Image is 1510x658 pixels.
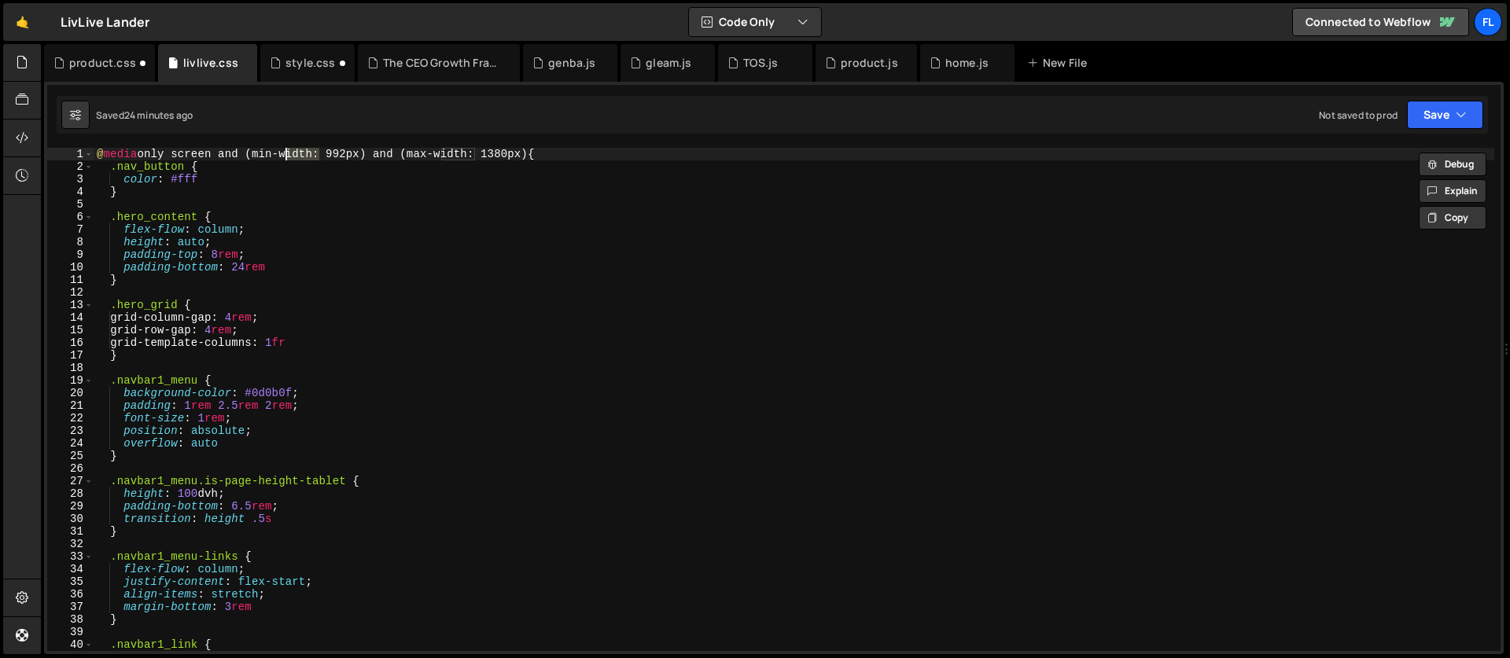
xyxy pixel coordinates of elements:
[1319,108,1398,122] div: Not saved to prod
[124,108,193,122] div: 24 minutes ago
[47,248,94,261] div: 9
[646,55,691,71] div: gleam.js
[47,601,94,613] div: 37
[47,274,94,286] div: 11
[945,55,989,71] div: home.js
[47,198,94,211] div: 5
[47,387,94,399] div: 20
[1419,179,1486,203] button: Explain
[689,8,821,36] button: Code Only
[47,186,94,198] div: 4
[47,261,94,274] div: 10
[61,13,149,31] div: LivLive Lander
[47,550,94,563] div: 33
[47,223,94,236] div: 7
[47,286,94,299] div: 12
[69,55,136,71] div: product.css
[1419,206,1486,230] button: Copy
[47,575,94,588] div: 35
[47,211,94,223] div: 6
[47,362,94,374] div: 18
[1474,8,1502,36] a: Fl
[3,3,42,41] a: 🤙
[47,412,94,425] div: 22
[47,311,94,324] div: 14
[47,613,94,626] div: 38
[47,173,94,186] div: 3
[47,236,94,248] div: 8
[47,299,94,311] div: 13
[47,525,94,538] div: 31
[47,500,94,513] div: 29
[47,513,94,525] div: 30
[96,108,193,122] div: Saved
[47,437,94,450] div: 24
[1027,55,1093,71] div: New File
[47,374,94,387] div: 19
[1292,8,1469,36] a: Connected to Webflow
[47,588,94,601] div: 36
[1407,101,1483,129] button: Save
[383,55,501,71] div: The CEO Growth Framework.js
[47,487,94,500] div: 28
[47,563,94,575] div: 34
[47,462,94,475] div: 26
[47,160,94,173] div: 2
[47,399,94,412] div: 21
[47,626,94,638] div: 39
[285,55,335,71] div: style.css
[47,538,94,550] div: 32
[47,336,94,349] div: 16
[743,55,778,71] div: TOS.js
[47,450,94,462] div: 25
[47,148,94,160] div: 1
[47,425,94,437] div: 23
[47,349,94,362] div: 17
[47,638,94,651] div: 40
[548,55,595,71] div: genba.js
[47,324,94,336] div: 15
[841,55,898,71] div: product.js
[47,475,94,487] div: 27
[183,55,238,71] div: livlive.css
[1419,153,1486,176] button: Debug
